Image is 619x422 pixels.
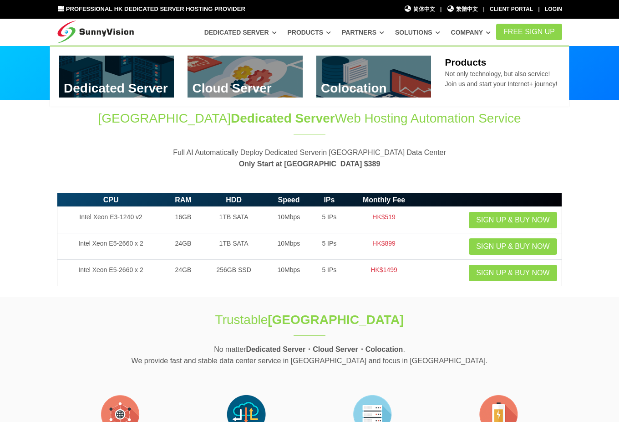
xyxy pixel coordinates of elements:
a: Login [545,6,562,12]
td: 10Mbps [266,207,312,233]
td: 24GB [164,260,202,286]
td: 1TB SATA [202,233,266,260]
li: | [483,5,484,14]
a: 简体中文 [404,5,435,14]
td: 5 IPs [312,233,346,260]
td: HK$899 [346,233,421,260]
span: Dedicated Server [231,111,335,125]
li: | [538,5,539,14]
li: | [440,5,441,14]
td: 10Mbps [266,260,312,286]
td: 256GB SSD [202,260,266,286]
p: Full AI Automatically Deploy Dedicated Serverin [GEOGRAPHIC_DATA] Data Center [57,147,562,170]
span: Not only technology, but also service! Join us and start your Internet+ journey! [445,70,557,87]
td: HK$519 [346,207,421,233]
strong: Dedicated Server・Cloud Server・Colocation [246,345,403,353]
a: Sign up & Buy Now [469,265,557,281]
span: Professional HK Dedicated Server Hosting Provider [66,5,245,12]
th: IPs [312,193,346,207]
a: FREE Sign Up [496,24,562,40]
h1: [GEOGRAPHIC_DATA] Web Hosting Automation Service [57,109,562,127]
a: Sign up & Buy Now [469,212,557,228]
th: CPU [57,193,165,207]
strong: Only Start at [GEOGRAPHIC_DATA] $389 [239,160,381,168]
div: Dedicated Server [50,46,569,107]
td: 1TB SATA [202,207,266,233]
td: 24GB [164,233,202,260]
td: Intel Xeon E3-1240 v2 [57,207,165,233]
p: No matter . We provide fast and stable data center service in [GEOGRAPHIC_DATA] and focus in [GEO... [57,344,562,367]
h1: Trustable [158,311,461,329]
a: Client Portal [490,6,533,12]
a: Sign up & Buy Now [469,238,557,255]
th: RAM [164,193,202,207]
a: Solutions [395,24,440,41]
td: 10Mbps [266,233,312,260]
th: HDD [202,193,266,207]
a: Products [287,24,331,41]
a: Dedicated Server [204,24,277,41]
th: Monthly Fee [346,193,421,207]
a: 繁體中文 [447,5,478,14]
td: 5 IPs [312,260,346,286]
td: Intel Xeon E5-2660 x 2 [57,233,165,260]
b: Products [445,57,486,67]
td: 5 IPs [312,207,346,233]
th: Speed [266,193,312,207]
a: Company [451,24,491,41]
td: HK$1499 [346,260,421,286]
a: Partners [342,24,384,41]
strong: [GEOGRAPHIC_DATA] [268,313,404,327]
td: Intel Xeon E5-2660 x 2 [57,260,165,286]
td: 16GB [164,207,202,233]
